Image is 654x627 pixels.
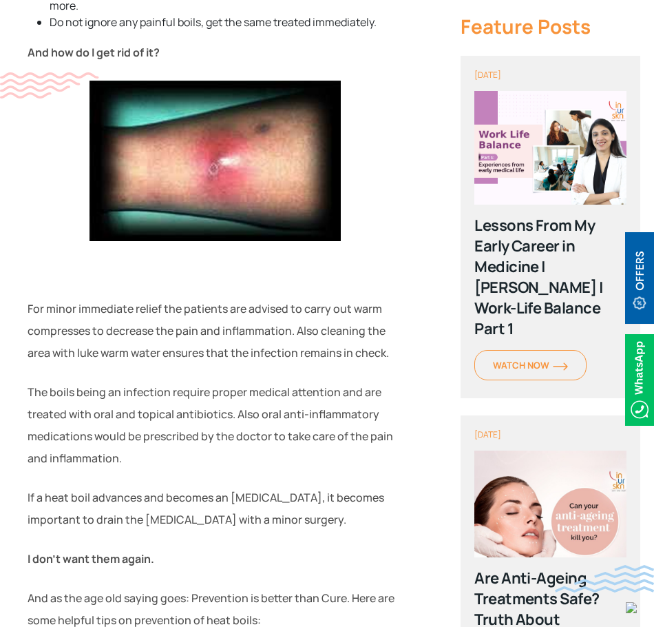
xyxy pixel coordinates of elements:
[493,359,568,371] span: Watch Now
[474,91,626,205] img: poster
[555,565,654,593] img: bluewave
[461,14,640,39] div: Feature Posts
[28,45,160,60] strong: And how do I get rid of it?
[474,451,626,557] img: poster
[474,215,626,339] div: Lessons From My Early Career in Medicine | [PERSON_NAME] | Work-Life Balance Part 1
[28,381,403,469] p: The boils being an infection require proper medical attention and are treated with oral and topic...
[474,350,587,380] a: Watch Noworange-arrow
[625,371,654,387] a: Whatsappicon
[474,70,626,81] div: [DATE]
[474,429,626,440] div: [DATE]
[28,486,403,531] p: If a heat boil advances and becomes an [MEDICAL_DATA], it becomes important to drain the [MEDICAL...
[625,334,654,426] img: Whatsappicon
[89,81,341,242] img: Heat Boils
[625,232,654,324] img: offerBt
[28,551,154,566] strong: I don’t want them again.
[626,602,637,613] img: up-blue-arrow.svg
[50,14,403,30] li: Do not ignore any painful boils, get the same treated immediately.
[28,298,403,364] p: For minor immediate relief the patients are advised to carry out warm compresses to decrease the ...
[553,362,568,371] img: orange-arrow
